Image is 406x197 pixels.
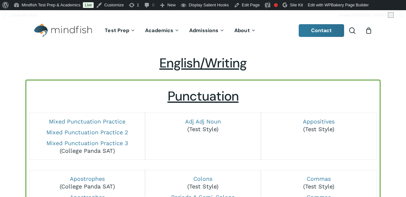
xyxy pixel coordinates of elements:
a: Commas [307,175,331,182]
p: (Test Style) [149,118,257,133]
span: Test Prep [105,27,129,34]
span: Duplicate Post [10,10,37,20]
a: Colons [193,175,212,182]
p: (College Panda SAT) [33,175,141,190]
a: Contact [299,24,344,37]
a: Admissions [184,28,230,33]
p: (College Panda SAT) [33,139,141,155]
a: Howdy, [336,10,396,20]
a: About [230,28,261,33]
p: (Test Style) [265,118,373,133]
nav: Main Menu [100,19,261,43]
a: Cart [365,27,372,34]
header: Main Menu [25,19,381,43]
u: Punctuation [168,88,239,105]
span: Site Kit [290,3,303,7]
span: Contact [311,27,332,34]
a: Mixed Punctuation Practice 2 [46,129,128,136]
span: Admissions [189,27,218,34]
div: Focus keyphrase not set [274,3,278,7]
a: Academics [140,28,184,33]
p: (Test Style) [265,175,373,190]
a: Adj Adj Noun [185,118,221,125]
a: Apostrophes [70,175,105,182]
a: Test Prep [100,28,140,33]
span: Academics [145,27,173,34]
a: Mixed Punctuation Practice [49,118,125,125]
span: English/Writing [159,55,247,72]
p: (Test Style) [149,175,257,190]
a: Live [83,2,94,8]
span: [PERSON_NAME] [352,13,386,18]
a: Mixed Punctuation Practice 3 [46,140,128,146]
a: Appositives [303,118,335,125]
span: About [234,27,250,34]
